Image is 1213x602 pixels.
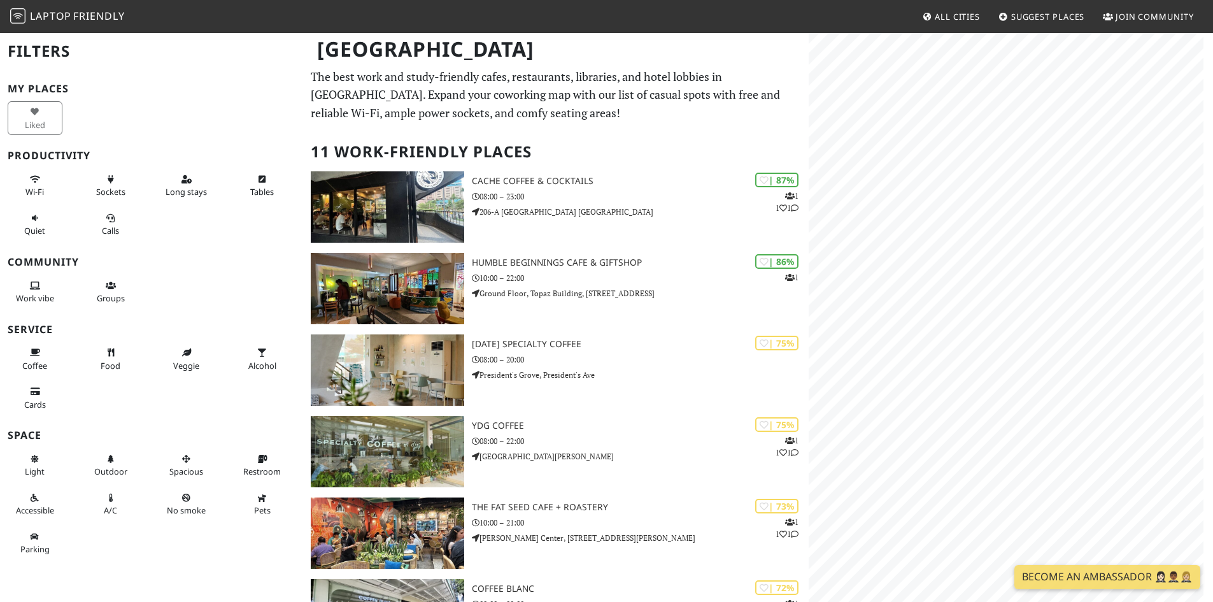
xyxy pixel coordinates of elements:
[303,253,809,324] a: Humble Beginnings Cafe & Giftshop | 86% 1 Humble Beginnings Cafe & Giftshop 10:00 – 22:00 Ground ...
[472,450,809,462] p: [GEOGRAPHIC_DATA][PERSON_NAME]
[24,399,46,410] span: Credit cards
[755,254,798,269] div: | 86%
[101,360,120,371] span: Food
[303,416,809,487] a: YDG Coffee | 75% 111 YDG Coffee 08:00 – 22:00 [GEOGRAPHIC_DATA][PERSON_NAME]
[303,334,809,406] a: Dahan Specialty Coffee | 75% [DATE] Specialty Coffee 08:00 – 20:00 President's Grove, President's...
[104,505,117,516] span: Air conditioned
[1116,11,1194,22] span: Join Community
[1011,11,1085,22] span: Suggest Places
[935,11,980,22] span: All Cities
[8,150,295,162] h3: Productivity
[472,502,809,513] h3: The Fat Seed Cafe + Roastery
[169,466,203,477] span: Spacious
[8,83,295,95] h3: My Places
[166,186,207,197] span: Long stays
[776,190,798,214] p: 1 1 1
[472,354,809,366] p: 08:00 – 20:00
[25,186,44,197] span: Stable Wi-Fi
[307,32,806,67] h1: [GEOGRAPHIC_DATA]
[472,339,809,350] h3: [DATE] Specialty Coffee
[8,256,295,268] h3: Community
[10,6,125,28] a: LaptopFriendly LaptopFriendly
[159,169,214,203] button: Long stays
[303,171,809,243] a: Cache Coffee & Cocktails | 87% 111 Cache Coffee & Cocktails 08:00 – 23:00 206-A [GEOGRAPHIC_DATA]...
[25,466,45,477] span: Natural light
[472,420,809,431] h3: YDG Coffee
[755,499,798,513] div: | 73%
[24,225,45,236] span: Quiet
[472,206,809,218] p: 206-A [GEOGRAPHIC_DATA] [GEOGRAPHIC_DATA]
[83,342,138,376] button: Food
[83,487,138,521] button: A/C
[917,5,985,28] a: All Cities
[235,169,290,203] button: Tables
[8,381,62,415] button: Cards
[311,68,801,122] p: The best work and study-friendly cafes, restaurants, libraries, and hotel lobbies in [GEOGRAPHIC_...
[16,292,54,304] span: People working
[97,292,125,304] span: Group tables
[311,133,801,171] h2: 11 Work-Friendly Places
[8,448,62,482] button: Light
[1098,5,1199,28] a: Join Community
[8,526,62,560] button: Parking
[16,505,54,516] span: Accessible
[83,275,138,309] button: Groups
[311,416,464,487] img: YDG Coffee
[755,580,798,595] div: | 72%
[8,342,62,376] button: Coffee
[472,176,809,187] h3: Cache Coffee & Cocktails
[755,336,798,350] div: | 75%
[472,190,809,203] p: 08:00 – 23:00
[8,324,295,336] h3: Service
[10,8,25,24] img: LaptopFriendly
[235,487,290,521] button: Pets
[472,287,809,299] p: Ground Floor, Topaz Building, [STREET_ADDRESS]
[235,448,290,482] button: Restroom
[94,466,127,477] span: Outdoor area
[472,257,809,268] h3: Humble Beginnings Cafe & Giftshop
[755,173,798,187] div: | 87%
[83,169,138,203] button: Sockets
[755,417,798,432] div: | 75%
[8,32,295,71] h2: Filters
[472,584,809,594] h3: COFFEE BLANC
[472,272,809,284] p: 10:00 – 22:00
[159,487,214,521] button: No smoke
[8,429,295,441] h3: Space
[254,505,271,516] span: Pet friendly
[159,448,214,482] button: Spacious
[102,225,119,236] span: Video/audio calls
[8,275,62,309] button: Work vibe
[167,505,206,516] span: Smoke free
[776,434,798,459] p: 1 1 1
[311,253,464,324] img: Humble Beginnings Cafe & Giftshop
[311,171,464,243] img: Cache Coffee & Cocktails
[472,517,809,529] p: 10:00 – 21:00
[243,466,281,477] span: Restroom
[472,532,809,544] p: [PERSON_NAME] Center, [STREET_ADDRESS][PERSON_NAME]
[472,369,809,381] p: President's Grove, President's Ave
[8,487,62,521] button: Accessible
[96,186,125,197] span: Power sockets
[472,435,809,447] p: 08:00 – 22:00
[20,543,50,555] span: Parking
[173,360,199,371] span: Veggie
[248,360,276,371] span: Alcohol
[73,9,124,23] span: Friendly
[303,498,809,569] a: The Fat Seed Cafe + Roastery | 73% 111 The Fat Seed Cafe + Roastery 10:00 – 21:00 [PERSON_NAME] C...
[83,208,138,241] button: Calls
[311,334,464,406] img: Dahan Specialty Coffee
[30,9,71,23] span: Laptop
[250,186,274,197] span: Work-friendly tables
[993,5,1090,28] a: Suggest Places
[776,516,798,540] p: 1 1 1
[83,448,138,482] button: Outdoor
[1014,565,1200,589] a: Become an Ambassador 🤵🏻‍♀️🤵🏾‍♂️🤵🏼‍♀️
[235,342,290,376] button: Alcohol
[8,169,62,203] button: Wi-Fi
[8,208,62,241] button: Quiet
[311,498,464,569] img: The Fat Seed Cafe + Roastery
[785,271,798,283] p: 1
[22,360,47,371] span: Coffee
[159,342,214,376] button: Veggie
